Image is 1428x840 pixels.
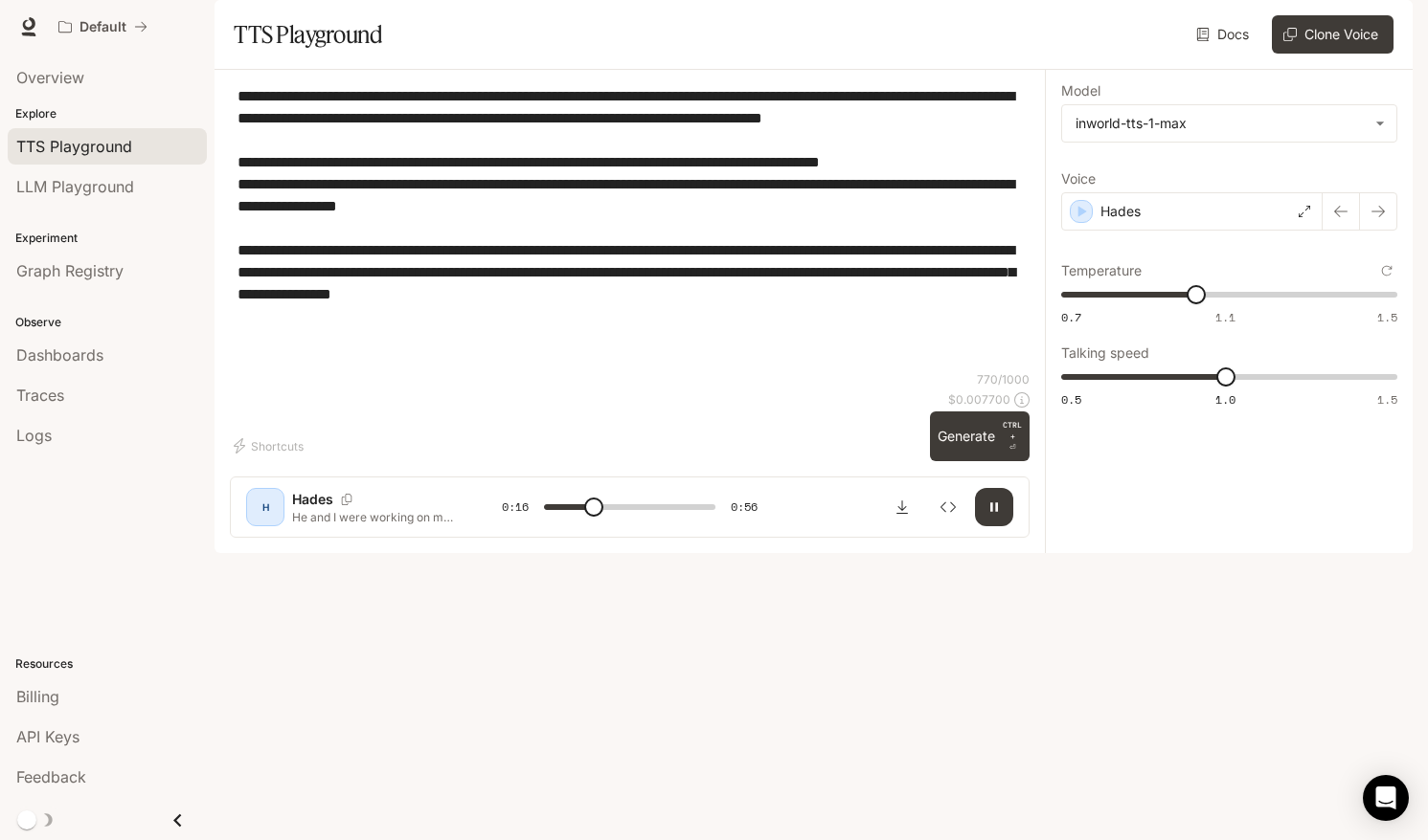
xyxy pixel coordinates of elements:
[883,488,921,526] button: Download audio
[929,488,967,526] button: Inspect
[1062,105,1396,142] div: inworld-tts-1-max
[1061,84,1100,98] p: Model
[1215,391,1235,408] span: 1.0
[1272,15,1394,54] button: Clone Voice
[1061,172,1096,186] p: Voice
[1100,202,1141,221] p: Hades
[250,492,281,522] div: H
[1061,264,1142,277] p: Temperature
[1215,309,1235,325] span: 1.1
[1377,391,1397,408] span: 1.5
[292,490,333,509] p: Hades
[292,509,456,525] p: He and I were working on my car and had the passenger seat removed to do some wiring under the ca...
[1076,114,1366,133] div: inworld-tts-1-max
[502,497,529,517] span: 0:16
[1061,309,1081,325] span: 0.7
[1003,419,1022,442] p: CTRL +
[230,431,311,461] button: Shortcuts
[1192,15,1257,54] a: Docs
[1363,775,1409,821] div: Open Intercom Messenger
[234,15,382,54] h1: TTS Playground
[79,19,126,35] p: Default
[1377,309,1397,325] span: 1.5
[731,497,758,517] span: 0:56
[1061,346,1149,360] p: Talking speed
[50,8,156,46] button: All workspaces
[930,411,1030,461] button: GenerateCTRL +⏎
[1003,419,1022,453] p: ⏎
[333,494,360,505] button: Copy Voice ID
[1061,391,1081,408] span: 0.5
[1376,260,1397,281] button: Reset to default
